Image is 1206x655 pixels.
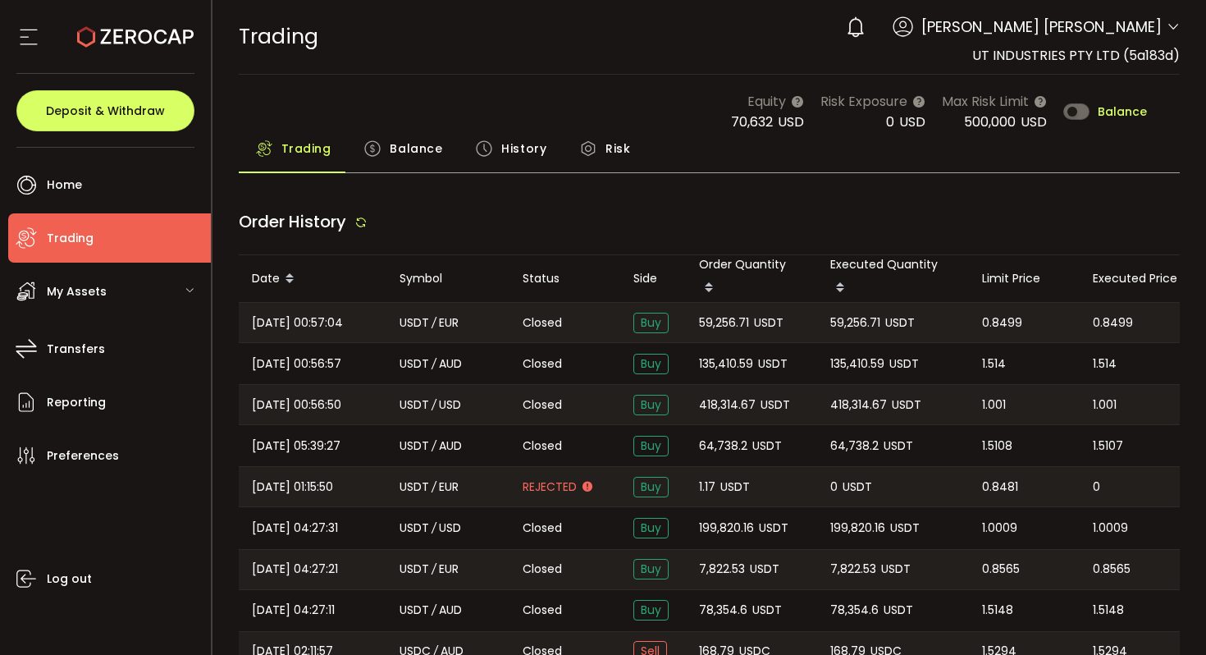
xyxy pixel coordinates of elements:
span: 1.5148 [982,601,1013,620]
span: USDT [400,478,429,497]
span: 0.8481 [982,478,1018,497]
span: 1.514 [1093,355,1117,373]
span: USDT [884,437,913,456]
span: Buy [633,518,669,538]
span: Risk [605,132,630,165]
span: 1.5108 [982,437,1012,456]
div: Executed Quantity [817,255,969,302]
span: USDT [759,519,788,538]
div: Order Quantity [686,255,817,302]
span: Buy [633,600,669,621]
span: [DATE] 04:27:11 [252,601,335,620]
span: Equity [747,91,786,112]
span: Closed [523,602,562,619]
em: / [432,519,436,538]
span: 7,822.53 [699,560,745,579]
span: USDT [758,355,788,373]
span: USD [439,396,461,415]
span: USDT [400,519,429,538]
span: Risk Exposure [820,91,907,112]
span: Buy [633,559,669,579]
span: 78,354.6 [830,601,879,620]
em: / [432,478,436,497]
em: / [432,437,436,456]
span: History [501,132,546,165]
span: [DATE] 04:27:21 [252,560,338,579]
em: / [432,396,436,415]
span: 500,000 [964,112,1016,131]
span: 1.17 [699,478,715,497]
span: USD [778,112,804,131]
span: USDT [400,601,429,620]
span: Max Risk Limit [942,91,1029,112]
span: [DATE] 04:27:31 [252,519,338,538]
span: Rejected [523,479,577,496]
span: Order History [239,210,346,233]
span: [DATE] 00:56:57 [252,355,341,373]
span: USDT [752,437,782,456]
span: My Assets [47,280,107,304]
span: USDT [890,519,920,538]
span: USD [1021,112,1047,131]
span: 0 [830,478,838,497]
span: USDT [754,314,783,332]
span: AUD [439,601,462,620]
span: USDT [881,560,911,579]
span: 7,822.53 [830,560,876,579]
div: Executed Price [1080,269,1190,288]
span: USDT [400,314,429,332]
span: Buy [633,354,669,374]
span: 418,314.67 [830,396,887,415]
span: Log out [47,567,92,591]
span: AUD [439,355,462,373]
span: Closed [523,561,562,578]
span: Trading [47,227,94,250]
span: USDT [892,396,921,415]
span: USDT [884,601,913,620]
span: USDT [400,437,429,456]
span: USDT [750,560,779,579]
span: 135,410.59 [830,355,884,373]
span: EUR [439,314,459,332]
span: 0.8565 [982,560,1020,579]
span: 0 [886,112,894,131]
span: 59,256.71 [830,314,880,332]
span: USDT [843,478,872,497]
span: Buy [633,436,669,456]
button: Deposit & Withdraw [16,90,194,131]
span: AUD [439,437,462,456]
span: UT INDUSTRIES PTY LTD (5a183d) [972,46,1180,65]
div: Side [620,269,686,288]
span: 59,256.71 [699,314,749,332]
span: 78,354.6 [699,601,747,620]
span: 1.001 [1093,396,1117,415]
div: Symbol [386,269,509,288]
span: Trading [239,22,318,51]
span: [PERSON_NAME] [PERSON_NAME] [921,16,1162,38]
span: 0.8565 [1093,560,1131,579]
em: / [432,601,436,620]
span: Deposit & Withdraw [46,105,165,117]
span: Closed [523,355,562,373]
span: [DATE] 00:57:04 [252,314,343,332]
span: Buy [633,313,669,333]
span: EUR [439,560,459,579]
span: Preferences [47,444,119,468]
span: Balance [390,132,442,165]
div: Limit Price [969,269,1080,288]
span: Closed [523,396,562,414]
span: 0.8499 [982,314,1022,332]
span: Closed [523,437,562,455]
span: 1.5107 [1093,437,1123,456]
span: USDT [889,355,919,373]
span: Buy [633,477,669,497]
span: 199,820.16 [699,519,754,538]
span: USDT [885,314,915,332]
span: [DATE] 00:56:50 [252,396,341,415]
span: Trading [281,132,331,165]
span: 1.0009 [982,519,1017,538]
span: [DATE] 05:39:27 [252,437,340,456]
span: Buy [633,395,669,415]
div: Status [509,269,620,288]
span: USDT [400,355,429,373]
